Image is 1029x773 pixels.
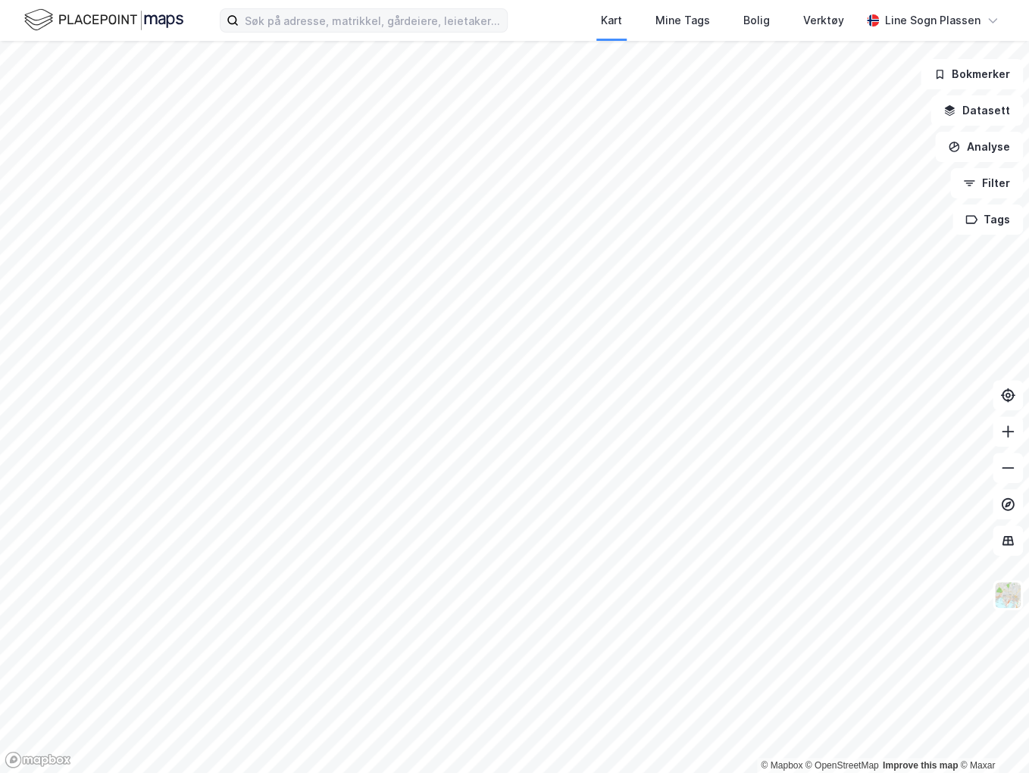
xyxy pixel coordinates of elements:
[953,700,1029,773] iframe: Chat Widget
[601,11,622,30] div: Kart
[885,11,981,30] div: Line Sogn Plassen
[743,11,770,30] div: Bolig
[24,7,183,33] img: logo.f888ab2527a4732fd821a326f86c7f29.svg
[655,11,710,30] div: Mine Tags
[803,11,844,30] div: Verktøy
[953,700,1029,773] div: Kontrollprogram for chat
[239,9,507,32] input: Søk på adresse, matrikkel, gårdeiere, leietakere eller personer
